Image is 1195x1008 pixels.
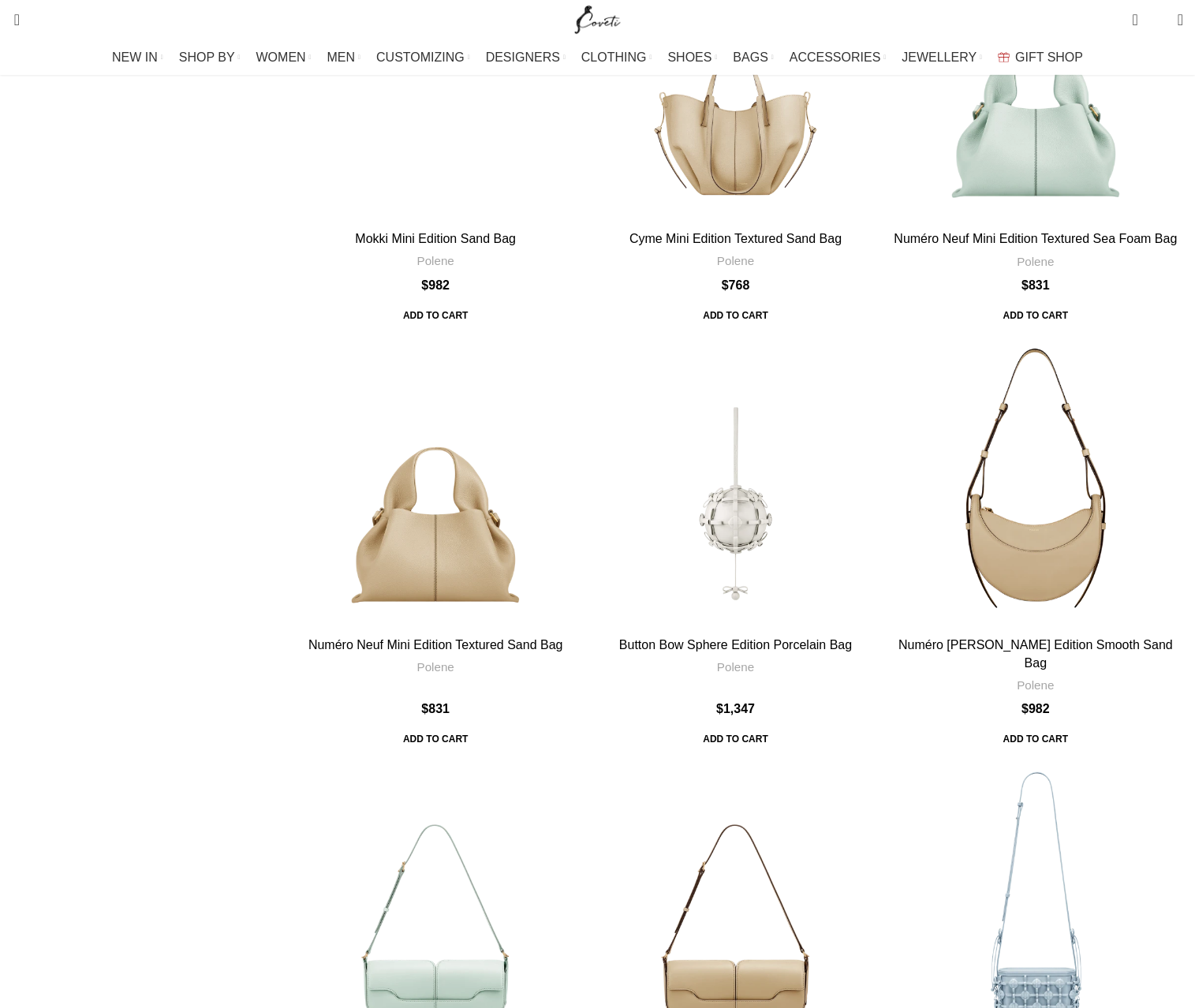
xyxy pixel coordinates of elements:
[790,50,881,65] span: ACCESSORIES
[692,725,779,753] a: Add to cart: “Button Bow Sphere Edition Porcelain Bag”
[256,50,306,65] span: WOMEN
[1021,278,1050,292] bdi: 831
[722,278,729,292] span: $
[581,42,652,73] a: CLOTHING
[894,232,1177,245] a: Numéro Neuf Mini Edition Textured Sea Foam Bag
[421,702,428,715] span: $
[1021,278,1029,292] span: $
[992,301,1079,330] a: Add to cart: “Numéro Neuf Mini Edition Textured Sea Foam Bag”
[733,42,773,73] a: BAGS
[417,659,454,675] a: Polene
[790,42,887,73] a: ACCESSORIES
[417,252,454,269] a: Polene
[716,702,723,715] span: $
[421,278,450,292] bdi: 982
[1017,253,1054,270] a: Polene
[888,334,1183,629] a: Numéro Dix Edition Smooth Sand Bag
[1021,702,1050,715] bdi: 982
[571,12,624,25] a: Site logo
[667,50,711,65] span: SHOES
[355,232,516,245] a: Mokki Mini Edition Sand Bag
[1153,16,1165,28] span: 0
[902,50,977,65] span: JEWELLERY
[486,50,560,65] span: DESIGNERS
[376,50,465,65] span: CUSTOMIZING
[1017,677,1054,693] a: Polene
[692,301,779,330] span: Add to cart
[692,301,779,330] a: Add to cart: “Cyme Mini Edition Textured Sand Bag”
[392,725,479,753] a: Add to cart: “Numéro Neuf Mini Edition Textured Sand Bag”
[1021,702,1029,715] span: $
[327,50,356,65] span: MEN
[733,50,767,65] span: BAGS
[392,301,479,330] span: Add to cart
[392,301,479,330] a: Add to cart: “Mokki Mini Edition Sand Bag”
[992,301,1079,330] span: Add to cart
[692,725,779,753] span: Add to cart
[4,42,1191,73] div: Main navigation
[179,42,241,73] a: SHOP BY
[716,702,755,715] bdi: 1,347
[112,42,163,73] a: NEW IN
[327,42,360,73] a: MEN
[1133,8,1145,20] span: 0
[4,4,20,35] a: Search
[1124,4,1145,35] a: 0
[581,50,647,65] span: CLOTHING
[588,334,883,629] a: Button Bow Sphere Edition Porcelain Bag
[998,52,1010,62] img: GiftBag
[179,50,235,65] span: SHOP BY
[421,702,450,715] bdi: 831
[256,42,312,73] a: WOMEN
[902,42,982,73] a: JEWELLERY
[392,725,479,753] span: Add to cart
[112,50,158,65] span: NEW IN
[722,278,750,292] bdi: 768
[1015,50,1083,65] span: GIFT SHOP
[717,659,754,675] a: Polene
[898,638,1173,669] a: Numéro [PERSON_NAME] Edition Smooth Sand Bag
[998,42,1083,73] a: GIFT SHOP
[376,42,470,73] a: CUSTOMIZING
[992,725,1079,753] span: Add to cart
[717,252,754,269] a: Polene
[288,334,583,629] a: Numéro Neuf Mini Edition Textured Sand Bag
[629,232,842,245] a: Cyme Mini Edition Textured Sand Bag
[992,725,1079,753] a: Add to cart: “Numéro Dix Edition Smooth Sand Bag”
[308,638,563,651] a: Numéro Neuf Mini Edition Textured Sand Bag
[1150,4,1166,35] div: My Wishlist
[667,42,717,73] a: SHOES
[619,638,852,651] a: Button Bow Sphere Edition Porcelain Bag
[421,278,428,292] span: $
[486,42,566,73] a: DESIGNERS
